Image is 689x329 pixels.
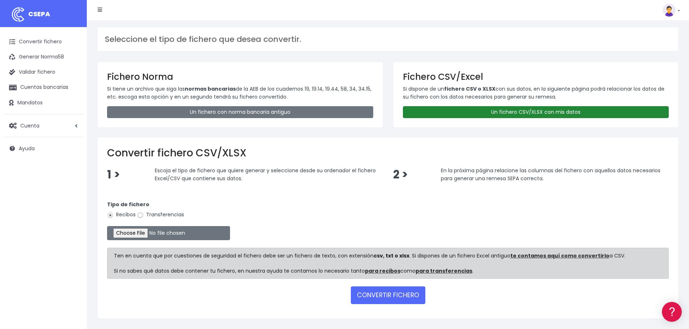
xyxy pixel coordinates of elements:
a: Problemas habituales [7,103,137,114]
span: 2 > [393,167,408,182]
span: Cuenta [20,122,39,129]
h3: Fichero Norma [107,72,373,82]
a: API [7,185,137,196]
a: Perfiles de empresas [7,125,137,136]
button: CONVERTIR FICHERO [351,286,425,304]
strong: csv, txt o xlsx [374,252,409,259]
a: Generar Norma58 [4,49,83,65]
a: Ayuda [4,141,83,156]
strong: Tipo de fichero [107,201,149,208]
a: Cuentas bancarias [4,80,83,95]
a: Validar fichero [4,65,83,80]
a: Un fichero CSV/XLSX con mis datos [403,106,669,118]
span: Ayuda [19,145,35,152]
p: Si dispone de un con sus datos, en la siguiente página podrá relacionar los datos de su fichero c... [403,85,669,101]
a: para transferencias [416,267,472,274]
a: Videotutoriales [7,114,137,125]
div: Facturación [7,143,137,150]
a: te contamos aquí como convertirlo [510,252,609,259]
div: Información general [7,50,137,57]
a: Cuenta [4,118,83,133]
p: Si tiene un archivo que siga las de la AEB de los cuadernos 19, 19.14, 19.44, 58, 34, 34.15, etc.... [107,85,373,101]
span: 1 > [107,167,120,182]
strong: normas bancarias [185,85,236,92]
a: Mandatos [4,95,83,111]
span: En la próxima página relacione las columnas del fichero con aquellos datos necesarios para genera... [441,167,660,182]
a: Formatos [7,91,137,103]
label: Transferencias [137,211,184,218]
a: General [7,155,137,166]
a: Información general [7,61,137,73]
span: CSEPA [28,9,50,18]
a: para recibos [365,267,400,274]
h2: Convertir fichero CSV/XLSX [107,147,669,159]
span: Escoja el tipo de fichero que quiere generar y seleccione desde su ordenador el fichero Excel/CSV... [155,167,376,182]
label: Recibos [107,211,136,218]
h3: Seleccione el tipo de fichero que desea convertir. [105,35,671,44]
img: logo [9,5,27,23]
strong: fichero CSV o XLSX [444,85,496,92]
div: Ten en cuenta que por cuestiones de seguridad el fichero debe ser un fichero de texto, con extens... [107,248,669,279]
div: Convertir ficheros [7,80,137,87]
a: Convertir fichero [4,34,83,49]
div: Programadores [7,173,137,180]
a: POWERED BY ENCHANT [99,208,139,215]
a: Un fichero con norma bancaria antiguo [107,106,373,118]
h3: Fichero CSV/Excel [403,72,669,82]
img: profile [663,4,676,17]
button: Contáctanos [7,193,137,206]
